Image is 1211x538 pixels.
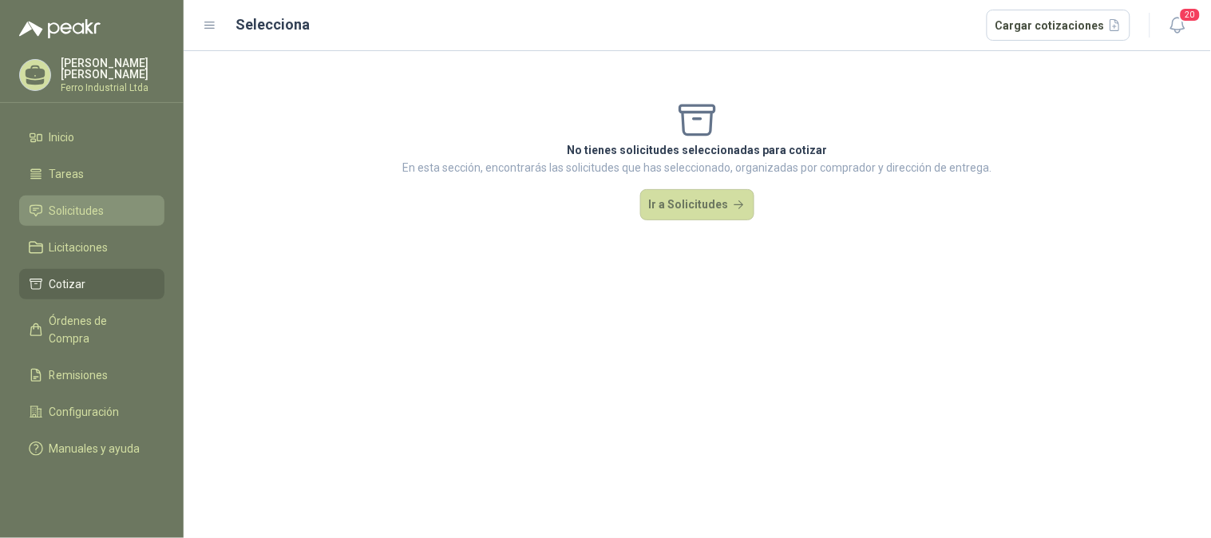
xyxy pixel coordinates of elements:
[19,232,164,263] a: Licitaciones
[640,189,755,221] button: Ir a Solicitudes
[19,122,164,152] a: Inicio
[49,202,105,220] span: Solicitudes
[403,141,992,159] p: No tienes solicitudes seleccionadas para cotizar
[19,433,164,464] a: Manuales y ayuda
[49,275,86,293] span: Cotizar
[236,14,311,36] h2: Selecciona
[61,57,164,80] p: [PERSON_NAME] [PERSON_NAME]
[987,10,1131,42] button: Cargar cotizaciones
[19,306,164,354] a: Órdenes de Compra
[49,440,140,457] span: Manuales y ayuda
[19,269,164,299] a: Cotizar
[403,159,992,176] p: En esta sección, encontrarás las solicitudes que has seleccionado, organizadas por comprador y di...
[49,239,109,256] span: Licitaciones
[1163,11,1192,40] button: 20
[49,129,75,146] span: Inicio
[1179,7,1201,22] span: 20
[49,165,85,183] span: Tareas
[19,19,101,38] img: Logo peakr
[49,366,109,384] span: Remisiones
[19,397,164,427] a: Configuración
[61,83,164,93] p: Ferro Industrial Ltda
[49,403,120,421] span: Configuración
[19,159,164,189] a: Tareas
[49,312,149,347] span: Órdenes de Compra
[19,360,164,390] a: Remisiones
[19,196,164,226] a: Solicitudes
